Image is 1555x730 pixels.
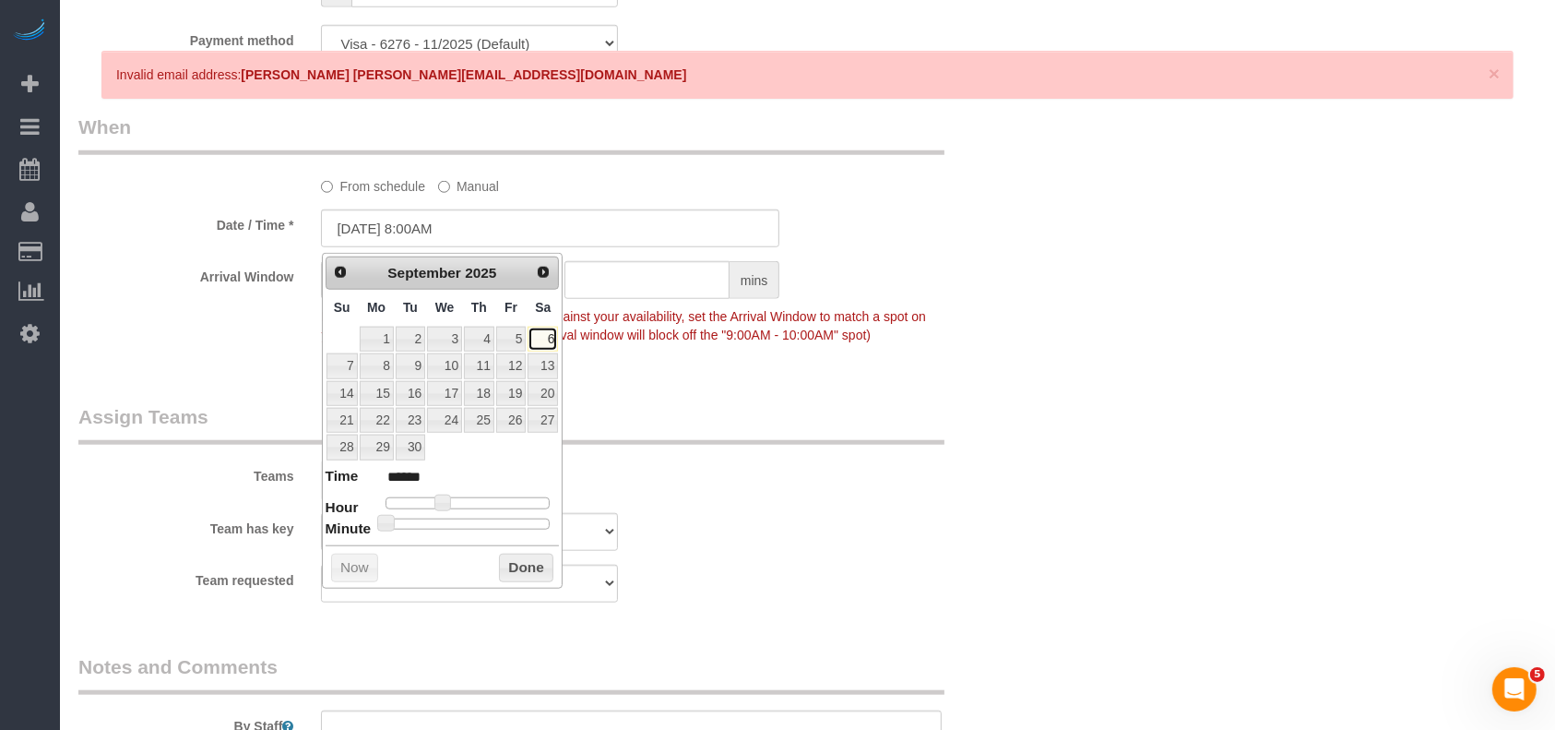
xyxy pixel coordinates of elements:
a: 26 [496,408,526,433]
span: Wednesday [435,300,455,315]
a: 22 [360,408,394,433]
a: 15 [360,381,394,406]
a: 13 [528,353,558,378]
label: Team requested [65,565,307,590]
a: 23 [396,408,425,433]
dt: Hour [326,497,359,521]
dt: Minute [326,519,372,542]
a: 18 [464,381,494,406]
input: From schedule [321,181,333,193]
a: 29 [360,435,394,460]
span: Friday [504,300,517,315]
span: Sunday [334,300,350,315]
a: 4 [464,327,494,352]
legend: Notes and Comments [78,653,944,695]
span: mins [730,261,780,299]
label: Payment method [65,25,307,50]
button: Done [499,554,553,583]
input: MM/DD/YYYY HH:MM [321,209,779,247]
span: × [1489,63,1500,84]
p: Invalid email address: [116,66,1480,84]
a: 6 [528,327,558,352]
a: 20 [528,381,558,406]
a: Prev [328,259,354,285]
a: 21 [326,408,358,433]
button: Now [331,554,378,583]
span: Monday [367,300,386,315]
a: 9 [396,353,425,378]
a: 7 [326,353,358,378]
span: Next [536,265,551,280]
span: To make this booking count against your availability, set the Arrival Window to match a spot on y... [321,309,925,342]
button: Close [1489,64,1500,83]
iframe: Intercom live chat [1492,667,1537,712]
legend: Assign Teams [78,403,944,445]
a: 5 [496,327,526,352]
label: Date / Time * [65,209,307,234]
a: 28 [326,435,358,460]
input: Manual [438,181,450,193]
label: Teams [65,461,307,485]
a: 27 [528,408,558,433]
a: 2 [396,327,425,352]
a: 14 [326,381,358,406]
a: 3 [427,327,462,352]
a: 16 [396,381,425,406]
a: 25 [464,408,494,433]
a: 19 [496,381,526,406]
strong: [PERSON_NAME] [PERSON_NAME][EMAIL_ADDRESS][DOMAIN_NAME] [241,67,686,82]
a: 24 [427,408,462,433]
a: 11 [464,353,494,378]
img: Automaid Logo [11,18,48,44]
span: 5 [1530,667,1545,682]
span: Thursday [471,300,487,315]
label: From schedule [321,171,425,196]
a: 8 [360,353,394,378]
span: 2025 [465,265,496,281]
label: Arrival Window [65,261,307,286]
a: 30 [396,435,425,460]
a: Next [531,259,557,285]
a: 12 [496,353,526,378]
dt: Time [326,466,359,489]
a: 10 [427,353,462,378]
span: September [387,265,461,281]
a: 1 [360,327,394,352]
a: 17 [427,381,462,406]
label: Manual [438,171,499,196]
label: Team has key [65,513,307,538]
span: Saturday [535,300,551,315]
span: Prev [333,265,348,280]
legend: When [78,114,944,155]
span: Tuesday [403,300,418,315]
